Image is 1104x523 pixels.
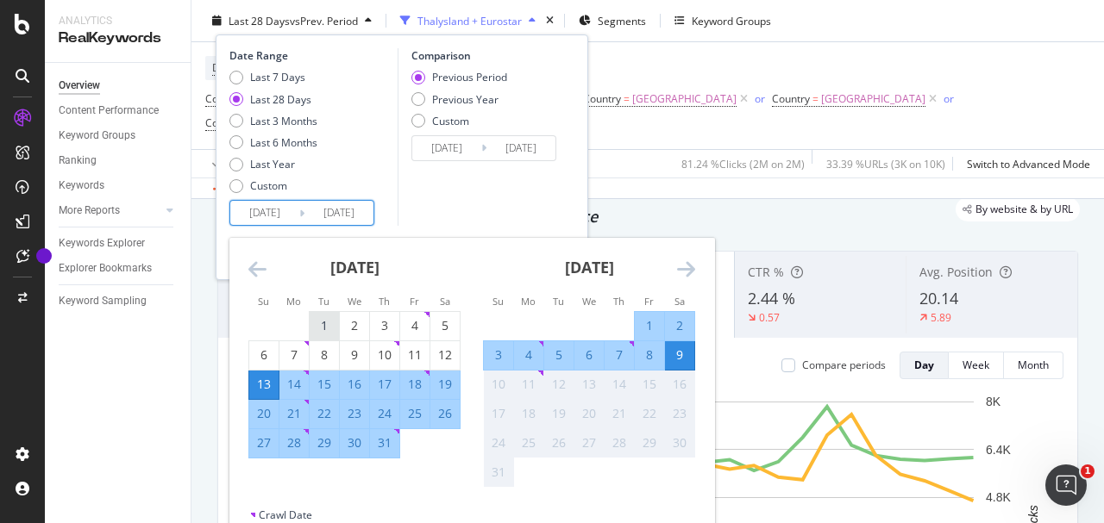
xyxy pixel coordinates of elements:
td: Selected. Monday, August 4, 2025 [514,340,544,370]
div: Last 6 Months [250,135,317,150]
a: Explorer Bookmarks [59,259,179,277]
td: Not available. Sunday, August 31, 2025 [484,458,514,487]
a: Overview [59,77,179,95]
div: 7 [279,346,309,364]
strong: [DATE] [565,257,614,277]
button: Month [1004,352,1063,379]
div: 27 [249,434,279,451]
div: 16 [665,376,694,393]
div: 18 [400,376,430,393]
div: Last 28 Days [229,91,317,106]
div: Previous Year [432,91,499,106]
div: Last 6 Months [229,135,317,150]
td: Not available. Saturday, August 30, 2025 [665,428,695,458]
div: 8 [310,346,339,364]
div: 30 [665,434,694,451]
td: Selected as start date. Sunday, July 13, 2025 [249,370,279,399]
span: Last 28 Days [229,13,290,28]
iframe: Intercom live chat [1045,464,1087,506]
button: Week [949,352,1004,379]
button: or [944,90,954,107]
td: Not available. Sunday, August 17, 2025 [484,399,514,428]
td: Selected. Friday, August 1, 2025 [635,311,665,340]
span: Avg. Position [919,264,993,280]
div: Previous Period [411,70,507,84]
td: Not available. Monday, August 18, 2025 [514,399,544,428]
div: Custom [250,178,287,193]
div: or [755,91,765,106]
div: 13 [249,376,279,393]
td: Not available. Sunday, August 10, 2025 [484,370,514,399]
small: Su [258,295,269,308]
div: legacy label [956,197,1080,221]
td: Not available. Wednesday, August 27, 2025 [574,428,605,458]
div: 15 [310,376,339,393]
div: 11 [400,346,430,364]
div: Custom [229,178,317,193]
td: Selected. Wednesday, July 23, 2025 [340,399,370,428]
td: Not available. Monday, August 11, 2025 [514,370,544,399]
td: Not available. Thursday, August 21, 2025 [605,399,635,428]
div: 5.89 [931,310,951,325]
div: Day [914,358,934,372]
text: 8K [986,395,1001,408]
div: 12 [430,346,460,364]
div: 9 [340,346,369,364]
div: 29 [635,434,664,451]
button: Switch to Advanced Mode [960,150,1090,177]
div: More Reports [59,202,120,220]
div: 4 [514,346,543,364]
div: Thalysland + Eurostar [417,13,522,28]
a: Keywords [59,177,179,195]
div: 21 [605,405,634,422]
div: Compare periods [802,358,886,372]
td: Selected. Friday, August 8, 2025 [635,340,665,370]
td: Choose Thursday, July 3, 2025 as your check-in date. It’s available. [370,311,400,340]
div: 5 [544,346,574,364]
td: Not available. Thursday, August 28, 2025 [605,428,635,458]
div: 22 [635,405,664,422]
td: Selected. Friday, July 18, 2025 [400,370,430,399]
span: Country [772,91,810,106]
td: Not available. Friday, August 22, 2025 [635,399,665,428]
div: 20 [249,405,279,422]
div: 24 [484,434,513,451]
div: Month [1018,358,1049,372]
div: Keyword Groups [692,13,771,28]
td: Choose Thursday, July 10, 2025 as your check-in date. It’s available. [370,340,400,370]
a: Content Performance [59,102,179,120]
span: 2.44 % [748,288,795,308]
div: 31 [370,434,399,451]
td: Not available. Tuesday, August 12, 2025 [544,370,574,399]
span: CTR % [748,264,784,280]
small: Fr [410,295,419,308]
div: Tooltip anchor [36,248,52,264]
span: [GEOGRAPHIC_DATA] [632,87,737,111]
div: Switch to Advanced Mode [967,156,1090,171]
div: 25 [514,434,543,451]
div: Ranking [59,152,97,170]
div: 10 [370,346,399,364]
div: 22 [310,405,339,422]
small: Th [613,295,624,308]
a: Ranking [59,152,179,170]
div: 14 [279,376,309,393]
button: or [755,90,765,107]
div: 25 [400,405,430,422]
small: Tu [553,295,564,308]
div: 26 [544,434,574,451]
div: 81.24 % Clicks ( 2M on 2M ) [681,156,805,171]
td: Selected. Saturday, July 26, 2025 [430,399,461,428]
div: Move backward to switch to the previous month. [248,258,267,280]
td: Selected. Monday, July 14, 2025 [279,370,310,399]
td: Selected. Saturday, July 19, 2025 [430,370,461,399]
small: We [582,295,596,308]
td: Selected. Wednesday, July 30, 2025 [340,428,370,458]
div: Last 3 Months [229,113,317,128]
td: Not available. Sunday, August 24, 2025 [484,428,514,458]
div: 14 [605,376,634,393]
span: 1 [1081,464,1095,478]
strong: [DATE] [330,257,379,277]
td: Not available. Friday, August 29, 2025 [635,428,665,458]
button: Segments [572,7,653,34]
